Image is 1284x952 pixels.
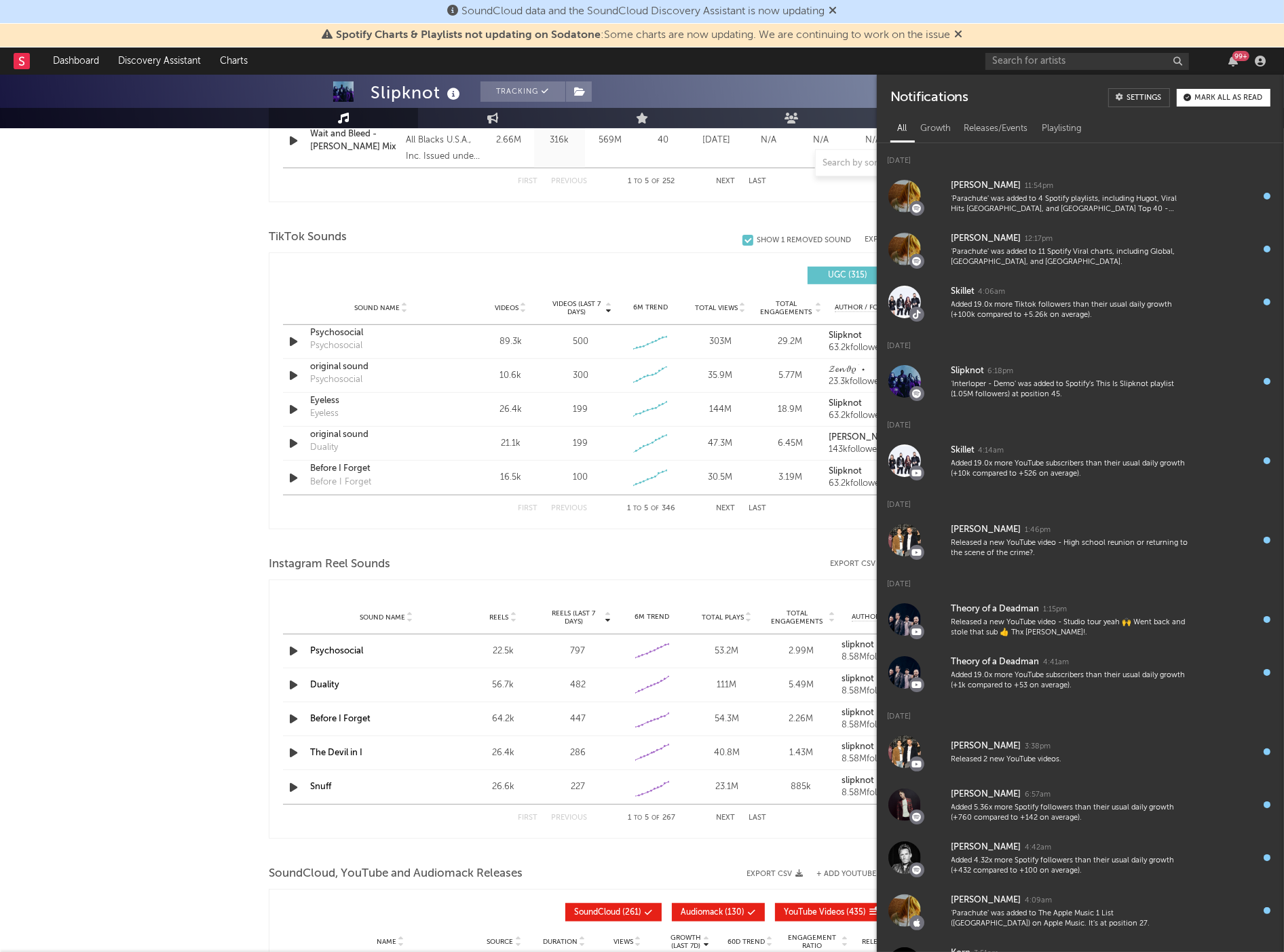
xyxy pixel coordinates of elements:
[951,178,1021,194] div: [PERSON_NAME]
[829,399,923,408] a: Slipknot
[588,134,632,147] div: 569M
[1025,790,1051,800] div: 6:57am
[877,699,1284,725] div: [DATE]
[816,158,959,169] input: Search by song name or URL
[829,467,923,476] a: Slipknot
[829,377,923,387] div: 23.3k followers
[951,300,1190,321] div: Added 19.0x more Tiktok followers than their usual daily growth (+100k compared to +5.26k on aver...
[551,505,587,512] button: Previous
[985,53,1189,70] input: Search for artists
[877,646,1284,699] a: Theory of a Deadman4:41amAdded 19.0x more YouTube subscribers than their usual daily growth (+1k ...
[951,856,1190,877] div: Added 4.32x more Spotify followers than their usual daily growth (+432 compared to +100 on average).
[749,814,766,822] button: Last
[1177,89,1270,107] button: Mark all as read
[784,934,840,950] span: Engagement Ratio
[913,117,958,140] div: Growth
[479,369,542,383] div: 10.6k
[877,170,1284,223] a: [PERSON_NAME]11:54pm'Parachute' was added to 4 Spotify playlists, including Hugot, Viral Hits [GE...
[877,434,1284,487] a: Skillet4:14amAdded 19.0x more YouTube subscribers than their usual daily growth (+10k compared to...
[1228,56,1238,66] button: 99+
[746,134,791,147] div: N/A
[842,641,943,650] a: slipknot
[269,556,390,573] span: Instagram Reel Sounds
[852,613,925,622] span: Author / Followers
[768,746,835,760] div: 1.43M
[951,442,975,459] div: Skillet
[693,780,761,794] div: 23.1M
[877,831,1284,884] a: [PERSON_NAME]4:42amAdded 4.32x more Spotify followers than their usual daily growth (+432 compare...
[1025,896,1052,906] div: 4:09am
[842,674,943,684] a: slipknot
[377,938,396,946] span: Name
[842,708,943,718] a: slipknot
[842,721,943,730] div: 8.58M followers
[1025,234,1053,244] div: 12:17pm
[1025,843,1051,853] div: 4:42am
[310,441,338,455] div: Duality
[951,363,985,379] div: Slipknot
[1035,117,1089,140] div: Playlisting
[951,247,1190,268] div: 'Parachute' was added to 11 Spotify Viral charts, including Global, [GEOGRAPHIC_DATA], and [GEOGR...
[728,938,765,946] span: 60D Trend
[842,776,874,785] strong: slipknot
[549,300,604,316] span: Videos (last 7 days)
[634,506,642,512] span: to
[371,81,464,104] div: Slipknot
[954,30,962,41] span: Dismiss
[693,712,761,726] div: 54.3M
[1025,525,1051,535] div: 1:46pm
[573,335,588,349] div: 500
[652,815,660,821] span: of
[689,471,752,484] div: 30.5M
[842,708,874,717] strong: slipknot
[614,501,689,517] div: 1 5 346
[958,117,1035,140] div: Releases/Events
[829,365,923,375] a: 𝓩𝓮𝓷 𝜗𝜚˚⋆
[565,903,662,921] button: SoundCloud(261)
[829,365,865,374] strong: 𝓩𝓮𝓷 𝜗𝜚˚⋆
[768,679,835,692] div: 5.49M
[479,335,542,349] div: 89.3k
[759,437,822,451] div: 6.45M
[747,870,803,878] button: Export CSV
[694,134,739,147] div: [DATE]
[310,360,452,374] div: original sound
[614,174,689,190] div: 1 5 252
[487,938,513,946] span: Source
[689,437,752,451] div: 47.3M
[784,909,866,917] span: ( 435 )
[829,467,862,476] strong: Slipknot
[951,755,1190,765] div: Released 2 new YouTube videos.
[681,909,723,917] span: Audiomack
[784,909,844,917] span: YouTube Videos
[461,6,825,17] span: SoundCloud data and the SoundCloud Discovery Assistant is now updating
[877,328,1284,355] div: [DATE]
[573,471,588,484] div: 100
[310,394,452,408] div: Eyeless
[518,814,537,822] button: First
[495,304,518,312] span: Videos
[310,681,339,689] a: Duality
[829,479,923,489] div: 63.2k followers
[830,560,886,568] button: Export CSV
[842,776,943,786] a: slipknot
[310,748,362,757] a: The Devil in I
[877,778,1284,831] a: [PERSON_NAME]6:57amAdded 5.36x more Spotify followers than their usual daily growth (+760 compare...
[951,601,1040,617] div: Theory of a Deadman
[310,476,371,489] div: Before I Forget
[544,645,611,658] div: 797
[951,786,1021,803] div: [PERSON_NAME]
[310,128,399,154] a: Wait and Bleed - [PERSON_NAME] Mix
[749,505,766,512] button: Last
[759,369,822,383] div: 5.77M
[652,506,660,512] span: of
[768,780,835,794] div: 885k
[310,407,339,421] div: Eyeless
[310,428,452,442] a: original sound
[310,782,331,791] a: Snuff
[877,567,1284,593] div: [DATE]
[951,522,1021,538] div: [PERSON_NAME]
[544,679,611,692] div: 482
[749,178,766,185] button: Last
[537,134,582,147] div: 316k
